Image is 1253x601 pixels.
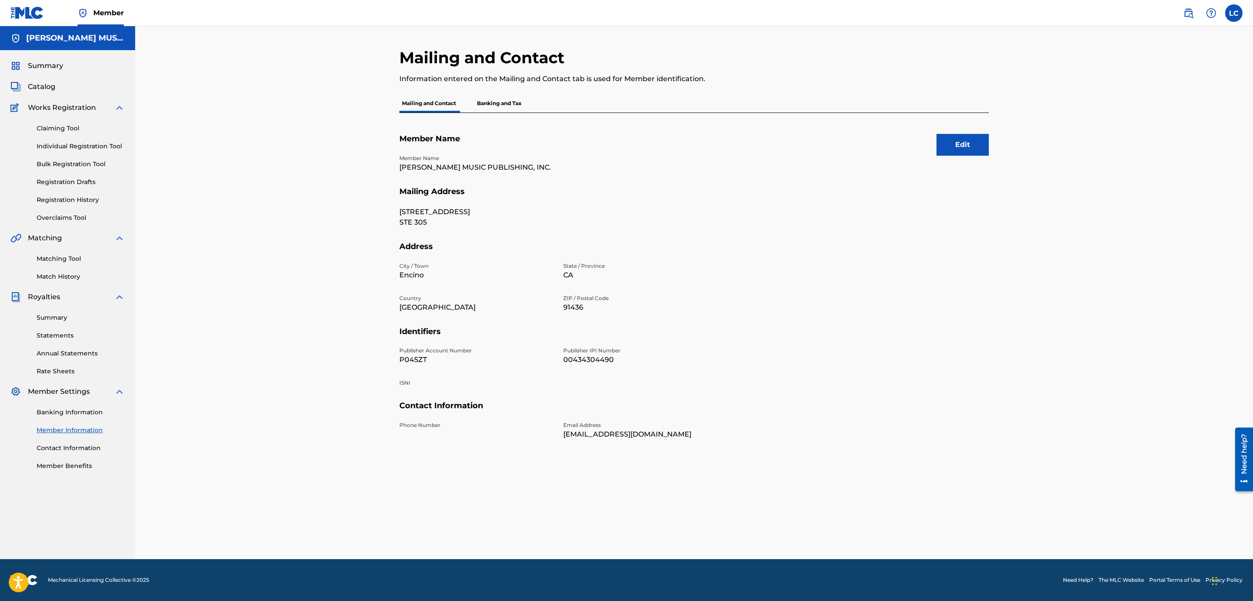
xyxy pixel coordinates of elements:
[399,162,553,173] p: [PERSON_NAME] MUSIC PUBLISHING, INC.
[10,82,21,92] img: Catalog
[399,355,553,365] p: P045ZT
[37,331,125,340] a: Statements
[37,408,125,417] a: Banking Information
[10,233,21,243] img: Matching
[474,94,524,113] p: Banking and Tax
[37,349,125,358] a: Annual Statements
[1205,576,1243,584] a: Privacy Policy
[399,242,989,262] h5: Address
[28,233,62,243] span: Matching
[28,102,96,113] span: Works Registration
[37,426,125,435] a: Member Information
[78,8,88,18] img: Top Rightsholder
[28,61,63,71] span: Summary
[399,74,853,84] p: Information entered on the Mailing and Contact tab is used for Member identification.
[1180,4,1197,22] a: Public Search
[37,254,125,263] a: Matching Tool
[114,102,125,113] img: expand
[936,134,989,156] button: Edit
[563,270,717,280] p: CA
[399,94,459,113] p: Mailing and Contact
[563,355,717,365] p: 00434304490
[114,386,125,397] img: expand
[1206,8,1216,18] img: help
[37,444,125,453] a: Contact Information
[37,461,125,471] a: Member Benefits
[10,7,44,19] img: MLC Logo
[28,292,60,302] span: Royalties
[399,302,553,313] p: [GEOGRAPHIC_DATA]
[10,61,63,71] a: SummarySummary
[93,8,124,18] span: Member
[399,217,553,228] p: STE 305
[399,48,569,68] h2: Mailing and Contact
[114,292,125,302] img: expand
[563,294,717,302] p: ZIP / Postal Code
[399,262,553,270] p: City / Town
[1229,424,1253,495] iframe: Resource Center
[1212,568,1217,594] div: Drag
[10,82,55,92] a: CatalogCatalog
[563,421,717,429] p: Email Address
[10,33,21,44] img: Accounts
[37,178,125,187] a: Registration Drafts
[399,187,989,207] h5: Mailing Address
[1225,4,1243,22] div: User Menu
[10,102,22,113] img: Works Registration
[399,294,553,302] p: Country
[399,347,553,355] p: Publisher Account Number
[10,292,21,302] img: Royalties
[26,33,125,43] h5: MAXIMO AGUIRRE MUSIC PUBLISHING, INC.
[48,576,149,584] span: Mechanical Licensing Collective © 2025
[1183,8,1194,18] img: search
[1149,576,1200,584] a: Portal Terms of Use
[399,327,989,347] h5: Identifiers
[399,270,553,280] p: Encino
[399,401,989,421] h5: Contact Information
[28,82,55,92] span: Catalog
[37,213,125,222] a: Overclaims Tool
[10,575,37,585] img: logo
[1063,576,1093,584] a: Need Help?
[1202,4,1220,22] div: Help
[563,347,717,355] p: Publisher IPI Number
[10,61,21,71] img: Summary
[563,302,717,313] p: 91436
[399,421,553,429] p: Phone Number
[1099,576,1144,584] a: The MLC Website
[563,429,717,440] p: [EMAIL_ADDRESS][DOMAIN_NAME]
[399,379,553,387] p: ISNI
[1209,559,1253,601] iframe: Chat Widget
[37,313,125,322] a: Summary
[37,272,125,281] a: Match History
[563,262,717,270] p: State / Province
[28,386,90,397] span: Member Settings
[399,154,553,162] p: Member Name
[37,367,125,376] a: Rate Sheets
[37,142,125,151] a: Individual Registration Tool
[10,386,21,397] img: Member Settings
[399,134,989,154] h5: Member Name
[114,233,125,243] img: expand
[399,207,553,217] p: [STREET_ADDRESS]
[37,124,125,133] a: Claiming Tool
[37,160,125,169] a: Bulk Registration Tool
[37,195,125,205] a: Registration History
